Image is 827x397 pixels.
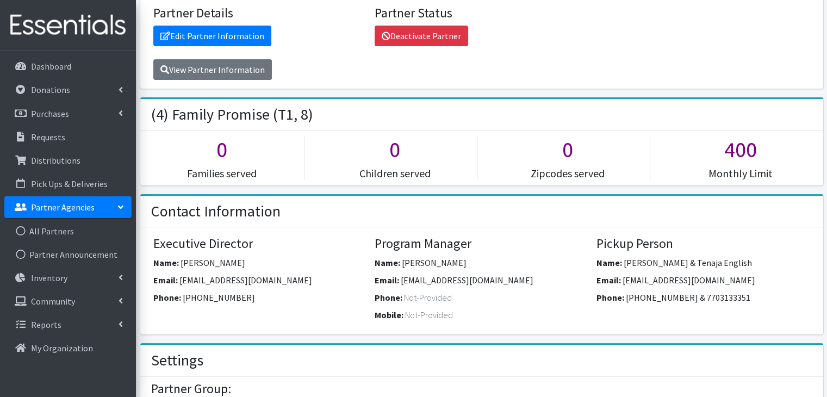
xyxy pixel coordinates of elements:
[153,274,178,287] label: Email:
[31,178,108,189] p: Pick Ups & Deliveries
[4,55,132,77] a: Dashboard
[31,343,93,353] p: My Organization
[658,167,823,180] h5: Monthly Limit
[4,220,132,242] a: All Partners
[4,314,132,336] a: Reports
[183,292,255,303] span: [PHONE_NUMBER]
[31,132,65,142] p: Requests
[375,236,588,252] h4: Program Manager
[4,173,132,195] a: Pick Ups & Deliveries
[31,296,75,307] p: Community
[623,275,755,286] span: [EMAIL_ADDRESS][DOMAIN_NAME]
[4,103,132,125] a: Purchases
[375,256,400,269] label: Name:
[313,167,477,180] h5: Children served
[375,274,399,287] label: Email:
[181,257,245,268] span: [PERSON_NAME]
[31,272,67,283] p: Inventory
[375,308,403,321] label: Mobile:
[31,202,95,213] p: Partner Agencies
[151,106,313,124] h2: (4) Family Promise (T1, 8)
[596,274,621,287] label: Email:
[375,5,588,21] h4: Partner Status
[4,290,132,312] a: Community
[4,244,132,265] a: Partner Announcement
[405,309,453,320] span: Not-Provided
[596,291,624,304] label: Phone:
[153,236,367,252] h4: Executive Director
[4,126,132,148] a: Requests
[486,137,650,163] h1: 0
[4,150,132,171] a: Distributions
[402,257,467,268] span: [PERSON_NAME]
[151,202,281,221] h2: Contact Information
[4,337,132,359] a: My Organization
[153,291,181,304] label: Phone:
[486,167,650,180] h5: Zipcodes served
[658,137,823,163] h1: 400
[4,79,132,101] a: Donations
[31,155,80,166] p: Distributions
[31,84,70,95] p: Donations
[153,59,272,80] a: View Partner Information
[31,61,71,72] p: Dashboard
[596,256,622,269] label: Name:
[31,108,69,119] p: Purchases
[401,275,533,286] span: [EMAIL_ADDRESS][DOMAIN_NAME]
[4,196,132,218] a: Partner Agencies
[151,381,812,397] h4: Partner Group:
[140,137,304,163] h1: 0
[375,291,402,304] label: Phone:
[375,26,468,46] a: Deactivate Partner
[153,26,271,46] a: Edit Partner Information
[313,137,477,163] h1: 0
[31,319,61,330] p: Reports
[4,267,132,289] a: Inventory
[404,292,452,303] span: Not-Provided
[179,275,312,286] span: [EMAIL_ADDRESS][DOMAIN_NAME]
[153,256,179,269] label: Name:
[624,257,752,268] span: [PERSON_NAME] & Tenaja English
[140,167,304,180] h5: Families served
[151,351,203,370] h2: Settings
[626,292,750,303] span: [PHONE_NUMBER] & 7703133351
[596,236,810,252] h4: Pickup Person
[153,5,367,21] h4: Partner Details
[4,7,132,44] img: HumanEssentials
